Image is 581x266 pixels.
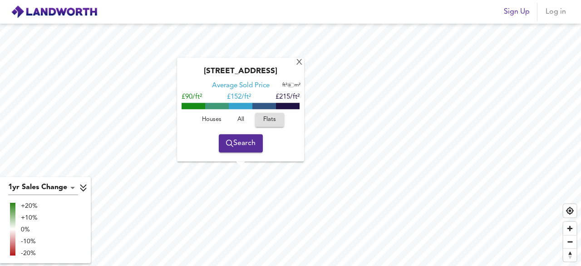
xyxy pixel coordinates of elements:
span: All [228,115,253,125]
button: Log in [541,3,570,21]
span: Sign Up [504,5,530,18]
button: Houses [197,113,226,127]
button: Zoom out [563,235,576,248]
div: Average Sold Price [212,81,270,90]
div: [STREET_ADDRESS] [182,67,300,81]
button: All [226,113,255,127]
div: +20% [21,201,38,211]
div: -10% [21,237,38,246]
span: m² [295,83,300,88]
div: 1yr Sales Change [8,181,78,195]
div: -20% [21,249,38,258]
button: Reset bearing to north [563,248,576,261]
span: Search [226,137,256,150]
img: logo [11,5,98,19]
button: Find my location [563,204,576,217]
span: Flats [260,115,280,125]
button: Flats [255,113,284,127]
span: £215/ft² [276,94,300,100]
div: 0% [21,225,38,234]
span: £90/ft² [182,94,202,100]
span: £ 152/ft² [227,94,251,100]
button: Zoom in [563,222,576,235]
span: ft² [282,83,287,88]
div: X [295,59,303,67]
div: +10% [21,213,38,222]
button: Sign Up [500,3,533,21]
button: Search [219,134,263,152]
span: Houses [199,115,224,125]
span: Log in [545,5,566,18]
